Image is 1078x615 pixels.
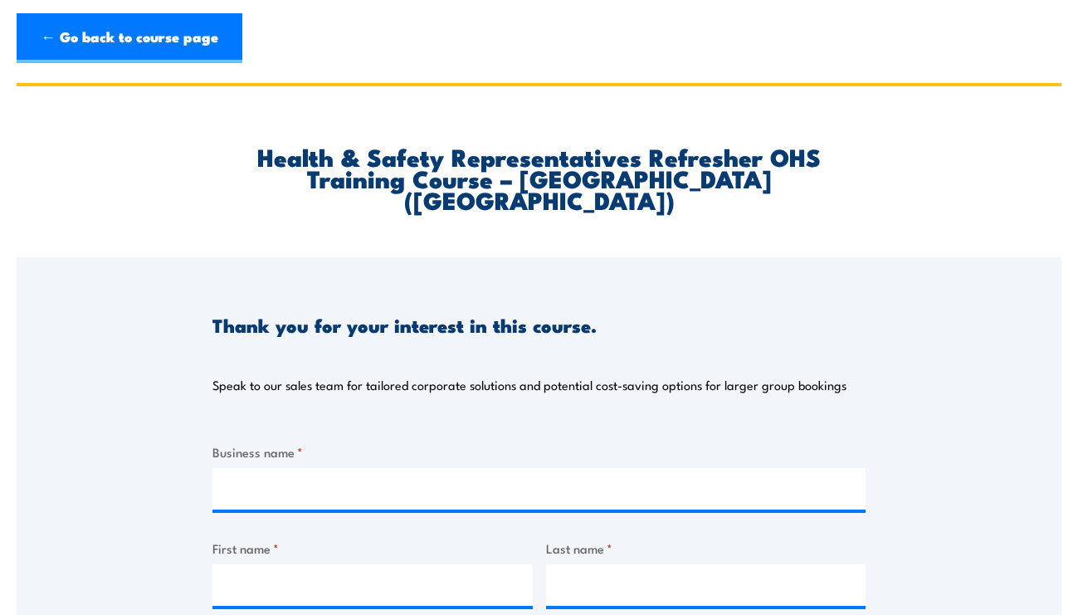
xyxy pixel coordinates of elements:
h2: Health & Safety Representatives Refresher OHS Training Course – [GEOGRAPHIC_DATA] ([GEOGRAPHIC_DA... [212,145,866,210]
p: Speak to our sales team for tailored corporate solutions and potential cost-saving options for la... [212,377,846,393]
h3: Thank you for your interest in this course. [212,315,597,334]
label: First name [212,539,533,558]
label: Last name [546,539,866,558]
label: Business name [212,442,866,461]
a: ← Go back to course page [17,13,242,63]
